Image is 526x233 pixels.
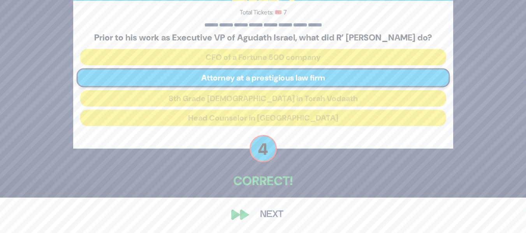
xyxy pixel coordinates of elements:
p: Correct! [73,172,453,190]
button: Attorney at a prestigious law firm [76,68,450,88]
button: CFO of a Fortune 500 company [80,49,446,65]
p: 4 [250,135,277,162]
h5: Prior to his work as Executive VP of Agudath Israel, what did R’ [PERSON_NAME] do? [80,33,446,43]
p: Total Tickets: 🎟️ 7 [80,8,446,17]
button: 8th Grade [DEMOGRAPHIC_DATA] in Torah Vodaath [80,90,446,107]
button: Next [249,206,294,224]
button: Head Counselor in [GEOGRAPHIC_DATA] [80,110,446,126]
